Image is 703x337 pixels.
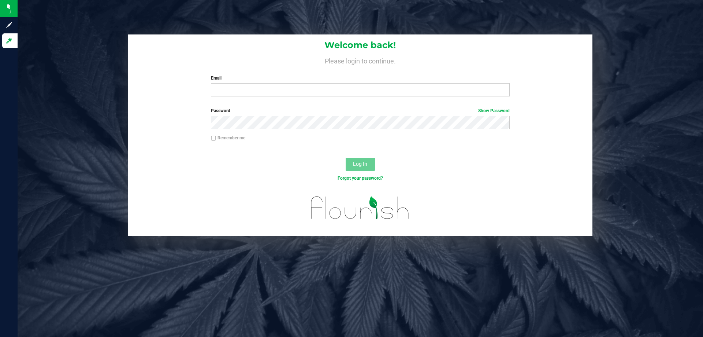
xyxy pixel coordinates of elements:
[338,176,383,181] a: Forgot your password?
[211,108,230,113] span: Password
[5,37,13,44] inline-svg: Log in
[128,40,592,50] h1: Welcome back!
[128,56,592,65] h4: Please login to continue.
[346,158,375,171] button: Log In
[211,75,509,81] label: Email
[211,135,245,141] label: Remember me
[211,136,216,141] input: Remember me
[302,189,418,227] img: flourish_logo.svg
[478,108,510,113] a: Show Password
[353,161,367,167] span: Log In
[5,21,13,29] inline-svg: Sign up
